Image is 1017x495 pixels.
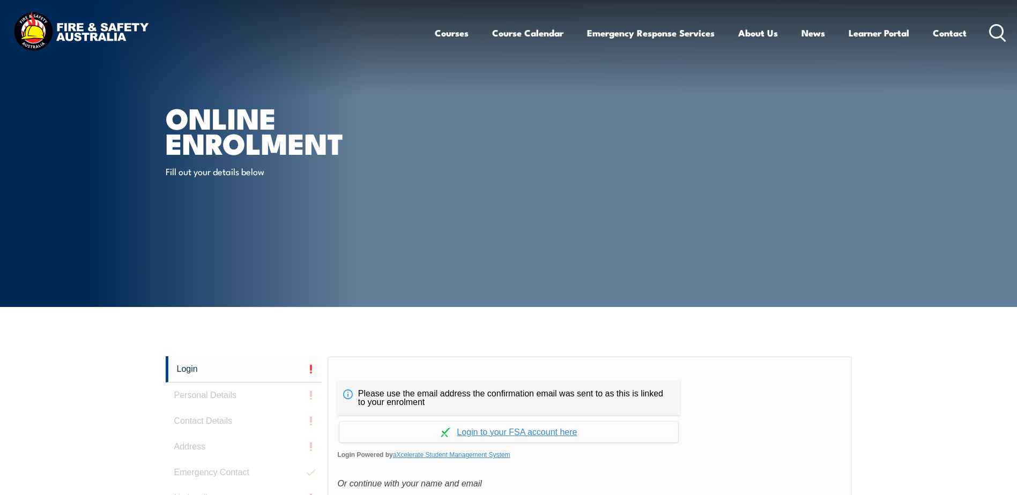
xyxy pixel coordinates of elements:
[166,165,361,177] p: Fill out your details below
[435,19,469,47] a: Courses
[166,356,322,382] a: Login
[801,19,825,47] a: News
[337,447,842,463] span: Login Powered by
[933,19,967,47] a: Contact
[441,427,450,437] img: Log in withaxcelerate
[587,19,715,47] a: Emergency Response Services
[393,451,510,459] a: aXcelerate Student Management System
[492,19,563,47] a: Course Calendar
[337,476,842,492] div: Or continue with your name and email
[337,381,680,415] div: Please use the email address the confirmation email was sent to as this is linked to your enrolment
[166,105,430,155] h1: Online Enrolment
[849,19,909,47] a: Learner Portal
[738,19,778,47] a: About Us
